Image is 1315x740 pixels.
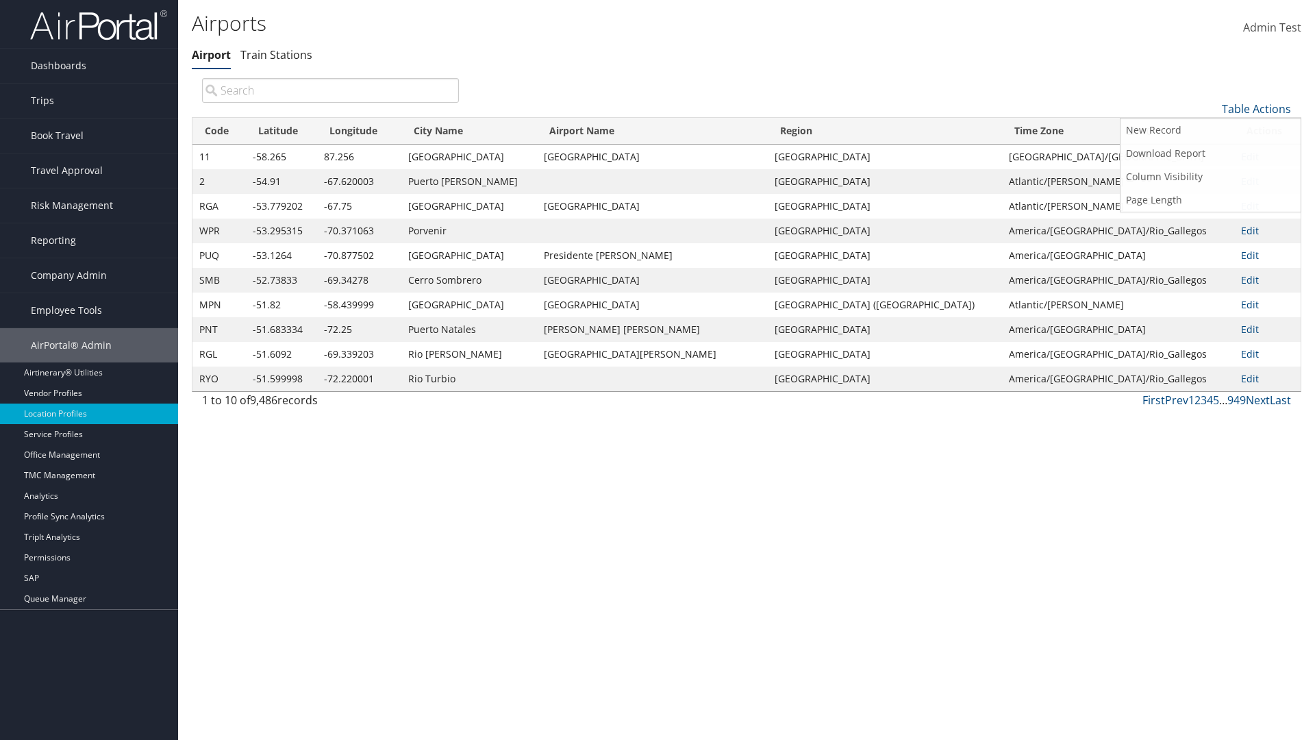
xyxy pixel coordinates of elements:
[1120,120,1301,143] a: 10
[1120,143,1301,166] a: 25
[31,258,107,293] span: Company Admin
[31,188,113,223] span: Risk Management
[31,153,103,188] span: Travel Approval
[31,293,102,328] span: Employee Tools
[1120,166,1301,190] a: 50
[31,223,76,258] span: Reporting
[1120,119,1301,142] a: New Record
[30,9,167,41] img: airportal-logo.png
[31,328,112,362] span: AirPortal® Admin
[31,84,54,118] span: Trips
[31,119,84,153] span: Book Travel
[1120,190,1301,213] a: 100
[31,49,86,83] span: Dashboards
